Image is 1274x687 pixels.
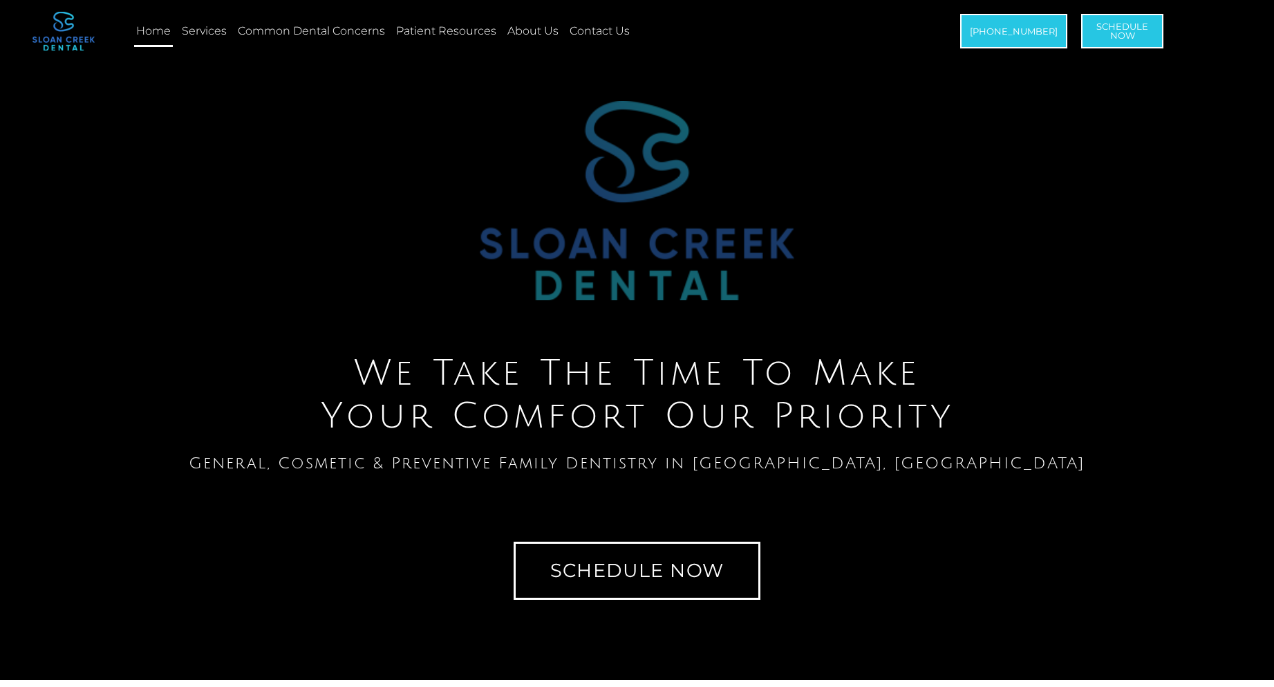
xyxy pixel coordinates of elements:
a: Home [134,15,173,47]
h1: General, Cosmetic & Preventive Family Dentistry in [GEOGRAPHIC_DATA], [GEOGRAPHIC_DATA] [7,455,1267,471]
img: Sloan Creek Dental Logo [480,101,795,300]
a: Services [180,15,229,47]
a: Patient Resources [394,15,498,47]
span: Schedule Now [1096,22,1148,40]
a: About Us [505,15,561,47]
a: Schedule Now [514,542,761,599]
a: ScheduleNow [1081,14,1163,48]
span: Schedule Now [550,561,724,580]
a: Common Dental Concerns [236,15,387,47]
h2: We Take The Time To Make Your Comfort Our Priority [7,352,1267,439]
a: [PHONE_NUMBER] [960,14,1067,48]
nav: Menu [134,15,876,47]
a: Contact Us [568,15,632,47]
span: [PHONE_NUMBER] [970,27,1058,36]
img: logo [32,12,95,51]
